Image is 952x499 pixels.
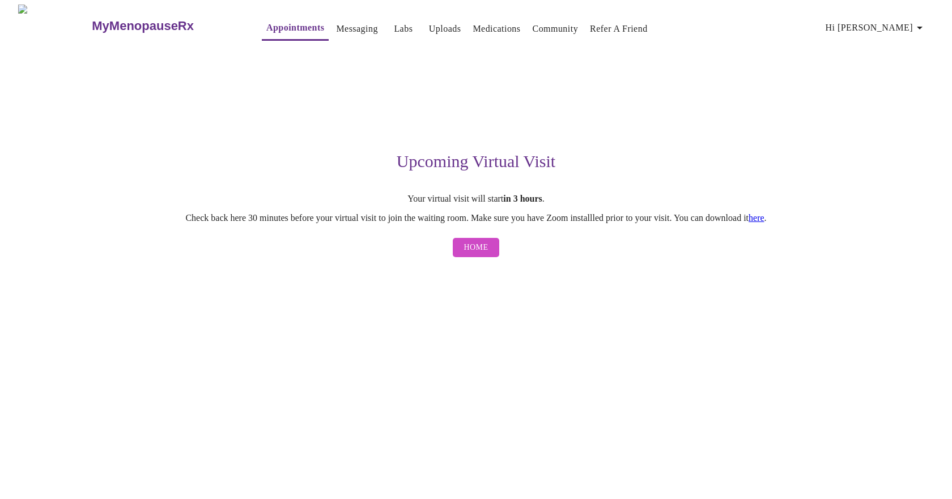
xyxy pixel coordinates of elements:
a: Refer a Friend [590,21,648,37]
a: here [749,213,764,223]
button: Refer a Friend [585,18,652,40]
p: Check back here 30 minutes before your virtual visit to join the waiting room. Make sure you have... [127,213,825,223]
a: Medications [473,21,520,37]
a: Messaging [336,21,377,37]
button: Messaging [331,18,382,40]
button: Medications [468,18,525,40]
button: Labs [385,18,422,40]
a: Uploads [429,21,461,37]
strong: in 3 hours [503,194,542,203]
p: Your virtual visit will start . [127,194,825,204]
button: Appointments [262,16,329,41]
a: MyMenopauseRx [91,6,239,46]
a: Community [533,21,579,37]
a: Home [450,232,503,263]
a: Appointments [266,20,324,36]
span: Home [464,241,488,255]
button: Home [453,238,500,258]
button: Hi [PERSON_NAME] [821,16,931,39]
h3: MyMenopauseRx [92,19,194,33]
h3: Upcoming Virtual Visit [127,152,825,171]
button: Community [528,18,583,40]
button: Uploads [424,18,466,40]
a: Labs [394,21,413,37]
span: Hi [PERSON_NAME] [826,20,926,36]
img: MyMenopauseRx Logo [18,5,91,47]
